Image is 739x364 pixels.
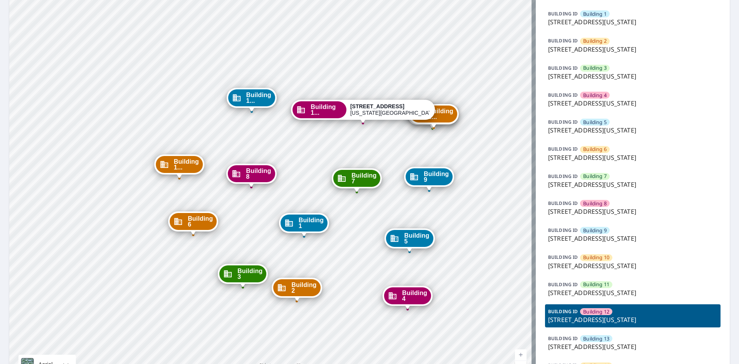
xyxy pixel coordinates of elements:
span: Building 7 [351,173,376,184]
span: Building 9 [583,227,607,234]
p: [STREET_ADDRESS][US_STATE] [548,99,717,108]
span: Building 4 [402,290,427,302]
span: Building 8 [246,168,271,179]
span: Building 5 [583,119,607,126]
div: Dropped pin, building Building 13, Commercial property, 1315 e 89th st Kansas City, MO 64131 [227,88,277,112]
p: [STREET_ADDRESS][US_STATE] [548,180,717,189]
p: BUILDING ID [548,281,578,288]
span: Building 4 [583,92,607,99]
p: [STREET_ADDRESS][US_STATE] [548,234,717,243]
span: Building 1... [428,108,453,120]
p: [STREET_ADDRESS][US_STATE] [548,288,717,297]
p: BUILDING ID [548,254,578,260]
div: Dropped pin, building Building 2, Commercial property, 1315 e 89th st Kansas City, MO 64131 [272,278,322,302]
p: BUILDING ID [548,146,578,152]
div: Dropped pin, building Building 5, Commercial property, 1315 e 89th st Kansas City, MO 64131 [385,228,435,252]
span: Building 2 [583,37,607,45]
p: [STREET_ADDRESS][US_STATE] [548,153,717,162]
span: Building 1... [174,159,199,170]
span: Building 2 [291,282,316,294]
span: Building 10 [583,254,609,261]
p: BUILDING ID [548,200,578,206]
div: [US_STATE][GEOGRAPHIC_DATA] [350,103,430,116]
div: Dropped pin, building Building 3, Commercial property, 1315 e 89th st Kansas City, MO 64131 [218,264,268,288]
p: [STREET_ADDRESS][US_STATE] [548,342,717,351]
div: Dropped pin, building Building 1, Commercial property, 1315 e 89th st Kansas City, MO 64131 [279,213,329,237]
strong: [STREET_ADDRESS] [350,103,405,109]
div: Dropped pin, building Building 12, Commercial property, 1315 e 89th st Kansas City, MO 64131 [291,100,435,124]
span: Building 1... [311,104,343,116]
span: Building 1 [299,217,324,229]
p: [STREET_ADDRESS][US_STATE] [548,17,717,27]
span: Building 7 [583,173,607,180]
p: BUILDING ID [548,308,578,315]
span: Building 11 [583,281,609,288]
div: Dropped pin, building Building 8, Commercial property, 1315 e 89th st Kansas City, MO 64131 [226,164,276,188]
div: Dropped pin, building Building 7, Commercial property, 1315 e 89th st Kansas City, MO 64131 [332,168,382,192]
span: Building 6 [583,146,607,153]
span: Building 13 [583,335,609,342]
p: BUILDING ID [548,335,578,342]
p: [STREET_ADDRESS][US_STATE] [548,126,717,135]
div: Dropped pin, building Building 10, Commercial property, 1315 e 89th st Kansas City, MO 64131 [154,154,204,178]
span: Building 8 [583,200,607,207]
span: Building 3 [583,64,607,72]
span: Building 1 [583,10,607,18]
span: Building 3 [237,268,262,280]
p: BUILDING ID [548,10,578,17]
p: [STREET_ADDRESS][US_STATE] [548,261,717,270]
p: [STREET_ADDRESS][US_STATE] [548,315,717,324]
p: BUILDING ID [548,119,578,125]
p: BUILDING ID [548,37,578,44]
span: Building 6 [188,216,213,227]
p: BUILDING ID [548,227,578,233]
p: BUILDING ID [548,173,578,179]
p: BUILDING ID [548,92,578,98]
p: [STREET_ADDRESS][US_STATE] [548,45,717,54]
p: [STREET_ADDRESS][US_STATE] [548,207,717,216]
span: Building 12 [583,308,609,315]
span: Building 1... [246,92,271,104]
p: BUILDING ID [548,65,578,71]
div: Dropped pin, building Building 6, Commercial property, 1315 e 89th st Kansas City, MO 64131 [168,211,218,235]
div: Dropped pin, building Building 9, Commercial property, 1315 e 89th st Kansas City, MO 64131 [404,167,454,191]
p: [STREET_ADDRESS][US_STATE] [548,72,717,81]
span: Building 9 [424,171,449,183]
div: Dropped pin, building Building 4, Commercial property, 1315 e 89th st Kansas City, MO 64131 [383,286,433,310]
span: Building 5 [404,233,429,244]
a: Current Level 19, Zoom In [515,349,527,361]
